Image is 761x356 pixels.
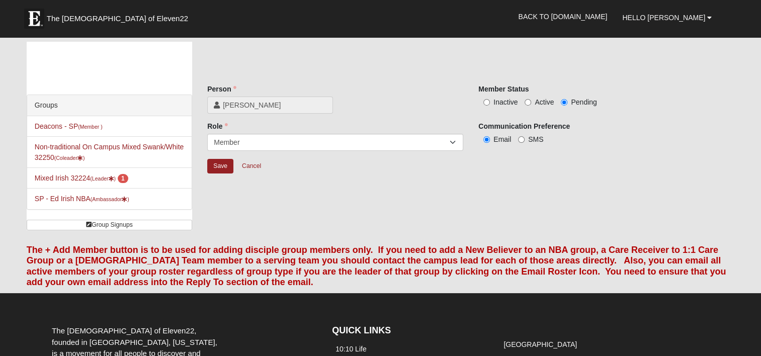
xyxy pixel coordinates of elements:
[535,98,554,106] span: Active
[90,175,116,182] small: (Leader )
[483,136,490,143] input: Email
[91,196,129,202] small: (Ambassador )
[118,174,128,183] span: number of pending members
[615,5,719,30] a: Hello [PERSON_NAME]
[235,158,268,174] a: Cancel
[571,98,597,106] span: Pending
[478,84,529,94] label: Member Status
[27,95,192,116] div: Groups
[54,155,85,161] small: (Coleader )
[518,136,525,143] input: SMS
[511,4,615,29] a: Back to [DOMAIN_NAME]
[528,135,543,143] span: SMS
[47,14,188,24] span: The [DEMOGRAPHIC_DATA] of Eleven22
[207,84,236,94] label: Person
[223,100,326,110] span: [PERSON_NAME]
[78,124,102,130] small: (Member )
[19,4,220,29] a: The [DEMOGRAPHIC_DATA] of Eleven22
[35,122,103,130] a: Deacons - SP(Member )
[27,220,192,230] a: Group Signups
[622,14,705,22] span: Hello [PERSON_NAME]
[207,121,227,131] label: Role
[27,245,726,288] font: The + Add Member button is to be used for adding disciple group members only. If you need to add ...
[493,135,511,143] span: Email
[478,121,570,131] label: Communication Preference
[35,143,184,161] a: Non-traditional On Campus Mixed Swank/White 32250(Coleader)
[24,9,44,29] img: Eleven22 logo
[332,325,485,336] h4: QUICK LINKS
[525,99,531,106] input: Active
[35,174,128,182] a: Mixed Irish 32224(Leader) 1
[207,159,233,173] input: Alt+s
[35,195,129,203] a: SP - Ed Irish NBA(Ambassador)
[493,98,518,106] span: Inactive
[483,99,490,106] input: Inactive
[561,99,567,106] input: Pending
